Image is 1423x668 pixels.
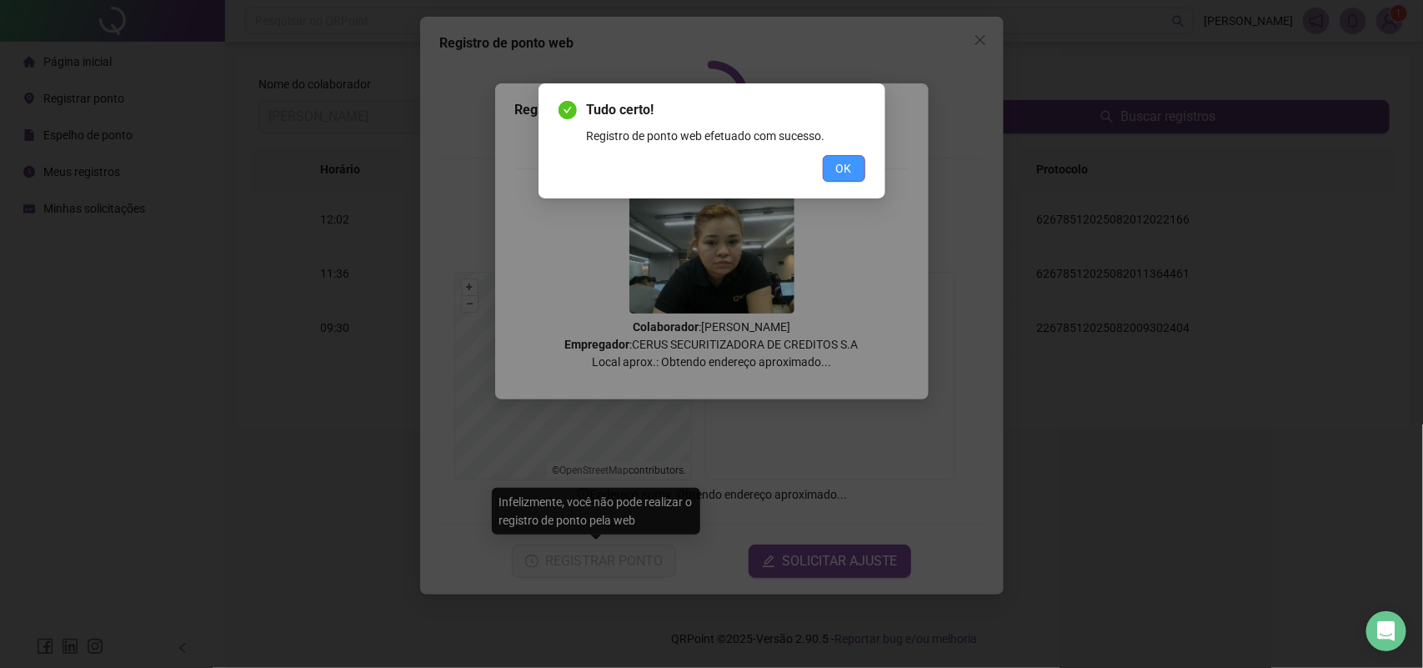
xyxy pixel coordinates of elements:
div: Open Intercom Messenger [1366,611,1406,651]
button: OK [823,155,865,182]
span: check-circle [559,101,577,119]
span: OK [836,159,852,178]
div: Registro de ponto web efetuado com sucesso. [587,127,865,145]
span: Tudo certo! [587,100,865,120]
